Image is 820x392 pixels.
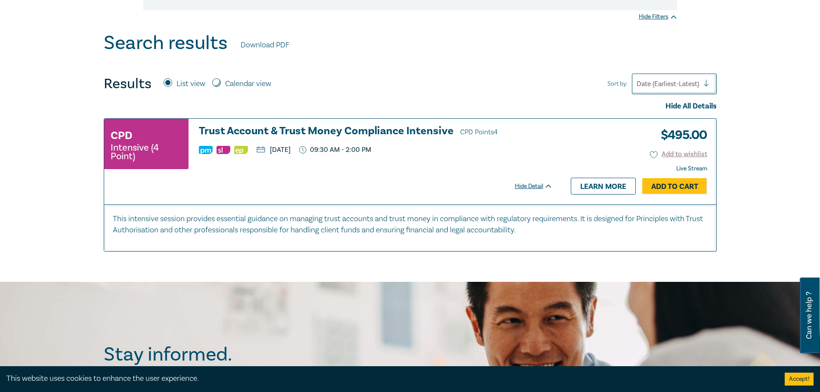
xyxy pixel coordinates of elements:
[515,182,562,191] div: Hide Detail
[234,146,248,154] img: Ethics & Professional Responsibility
[104,32,228,54] h1: Search results
[6,373,772,384] div: This website uses cookies to enhance the user experience.
[104,101,717,112] div: Hide All Details
[676,165,707,173] strong: Live Stream
[257,146,291,153] p: [DATE]
[199,125,553,138] a: Trust Account & Trust Money Compliance Intensive CPD Points4
[225,78,271,90] label: Calendar view
[111,128,132,143] h3: CPD
[785,373,814,386] button: Accept cookies
[805,283,813,348] span: Can we help ?
[176,78,205,90] label: List view
[199,146,213,154] img: Practice Management & Business Skills
[299,146,371,154] p: 09:30 AM - 2:00 PM
[113,213,708,236] p: This intensive session provides essential guidance on managing trust accounts and trust money in ...
[460,128,498,136] span: CPD Points 4
[571,178,636,194] a: Learn more
[241,40,289,51] a: Download PDF
[104,75,152,93] h4: Results
[654,125,707,145] h3: $ 495.00
[650,149,707,159] button: Add to wishlist
[607,79,628,89] span: Sort by:
[639,12,677,21] div: Hide Filters
[199,125,553,138] h3: Trust Account & Trust Money Compliance Intensive
[637,79,638,89] input: Sort by
[111,143,182,161] small: Intensive (4 Point)
[104,343,307,366] h2: Stay informed.
[217,146,230,154] img: Substantive Law
[642,178,707,194] a: Add to Cart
